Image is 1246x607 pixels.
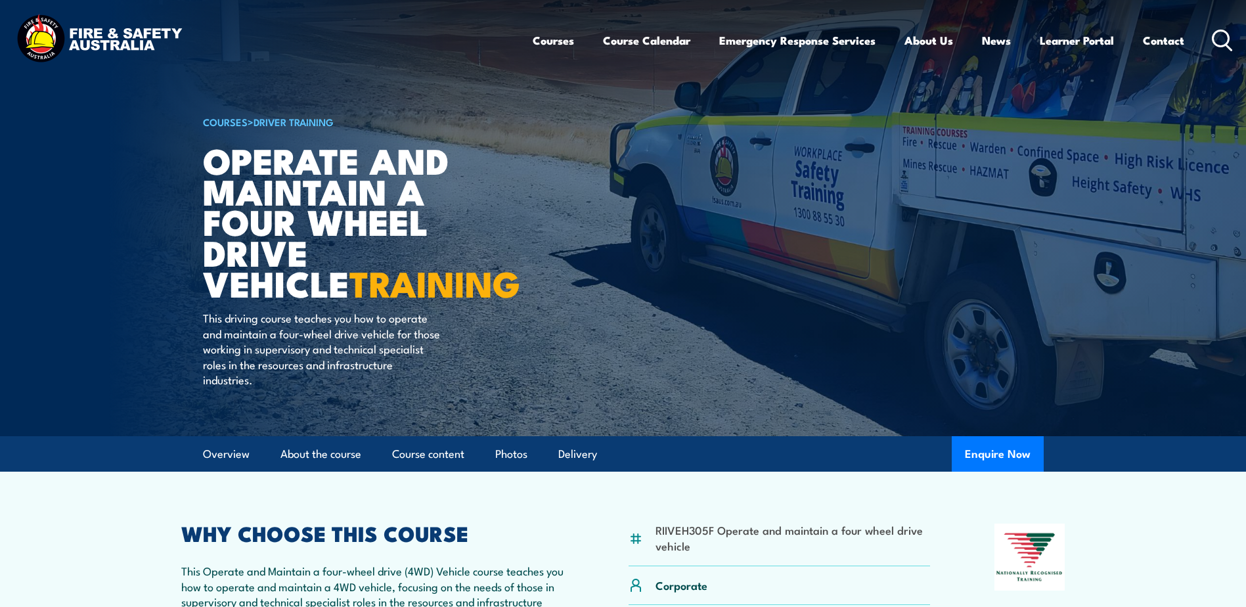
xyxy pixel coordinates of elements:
a: Delivery [558,437,597,472]
p: Corporate [656,577,707,593]
h1: Operate and Maintain a Four Wheel Drive Vehicle [203,145,527,298]
a: News [982,23,1011,58]
a: Courses [533,23,574,58]
button: Enquire Now [952,436,1044,472]
a: Overview [203,437,250,472]
a: Driver Training [254,114,334,129]
a: Emergency Response Services [719,23,876,58]
p: This driving course teaches you how to operate and maintain a four-wheel drive vehicle for those ... [203,310,443,387]
a: About the course [280,437,361,472]
h2: WHY CHOOSE THIS COURSE [181,524,565,542]
a: About Us [904,23,953,58]
a: Course content [392,437,464,472]
h6: > [203,114,527,129]
a: Learner Portal [1040,23,1114,58]
li: RIIVEH305F Operate and maintain a four wheel drive vehicle [656,522,931,553]
img: Nationally Recognised Training logo. [994,524,1065,591]
a: Photos [495,437,527,472]
a: COURSES [203,114,248,129]
a: Contact [1143,23,1184,58]
strong: TRAINING [349,255,520,309]
a: Course Calendar [603,23,690,58]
